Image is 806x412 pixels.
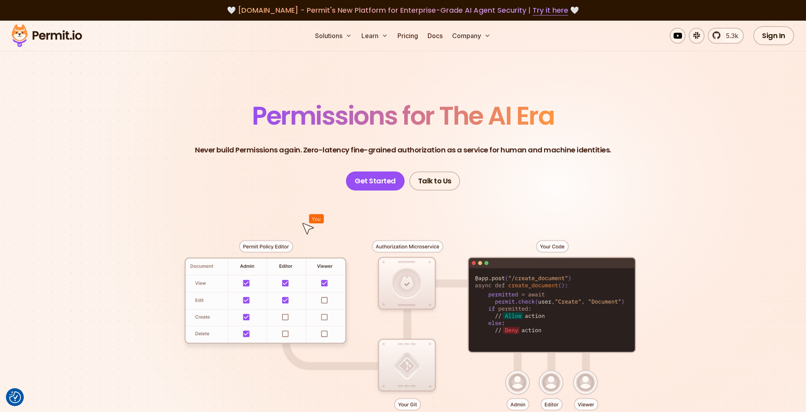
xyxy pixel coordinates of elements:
[753,26,794,45] a: Sign In
[424,28,446,44] a: Docs
[238,5,568,15] span: [DOMAIN_NAME] - Permit's New Platform for Enterprise-Grade AI Agent Security |
[533,5,568,15] a: Try it here
[358,28,391,44] button: Learn
[19,5,787,16] div: 🤍 🤍
[721,31,738,40] span: 5.3k
[409,171,460,191] a: Talk to Us
[8,22,86,49] img: Permit logo
[9,391,21,403] button: Consent Preferences
[252,98,554,133] span: Permissions for The AI Era
[449,28,494,44] button: Company
[346,171,405,191] a: Get Started
[195,144,611,156] p: Never build Permissions again. Zero-latency fine-grained authorization as a service for human and...
[708,28,744,44] a: 5.3k
[394,28,421,44] a: Pricing
[9,391,21,403] img: Revisit consent button
[312,28,355,44] button: Solutions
